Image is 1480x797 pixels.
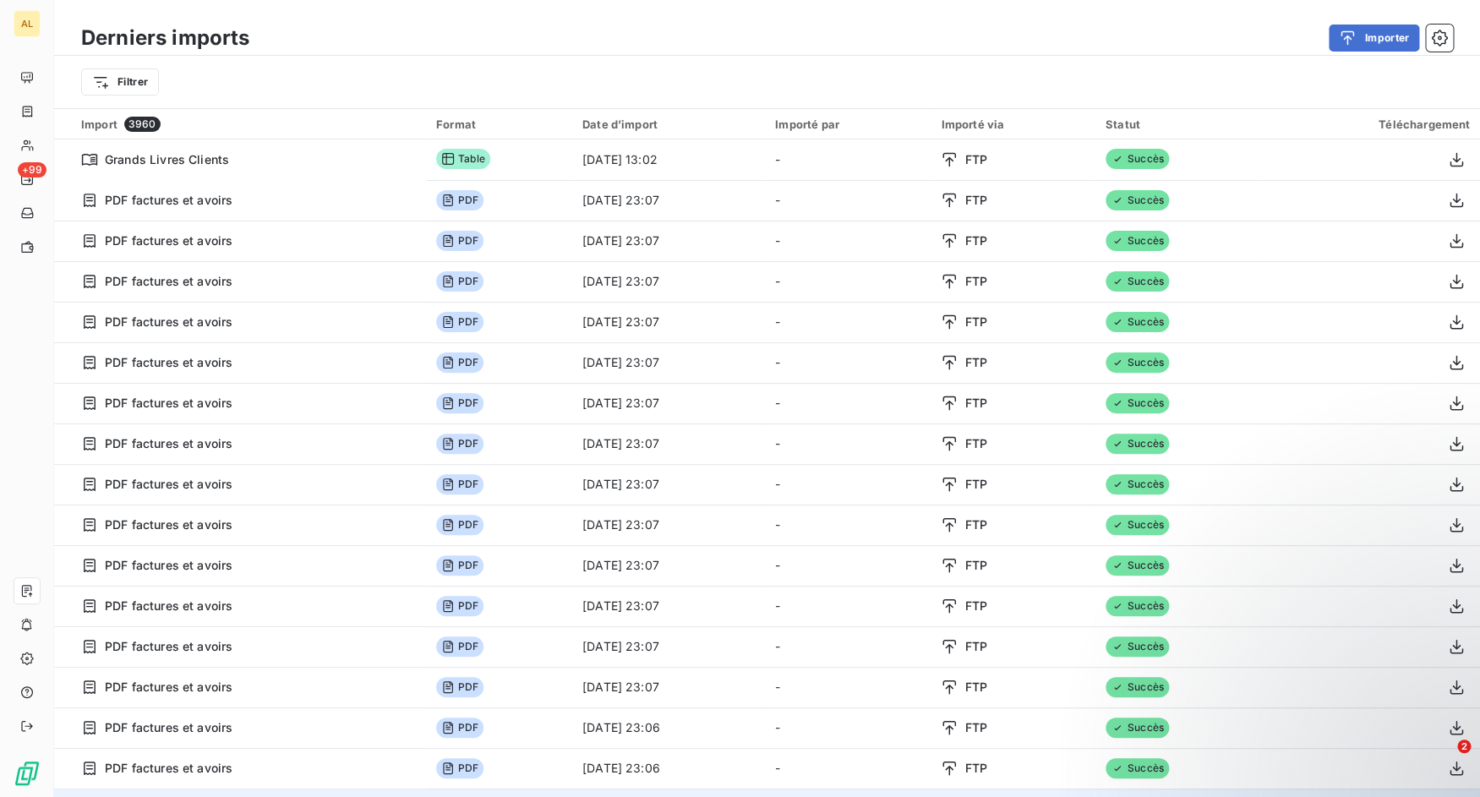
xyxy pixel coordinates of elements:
span: Succès [1106,231,1169,251]
span: FTP [964,273,986,290]
td: [DATE] 23:07 [572,180,765,221]
span: PDF [436,758,483,778]
span: Succès [1106,474,1169,494]
span: PDF [436,718,483,738]
span: FTP [964,435,986,452]
span: PDF [436,190,483,210]
td: [DATE] 23:07 [572,586,765,626]
span: Succès [1106,393,1169,413]
td: - [765,383,931,423]
span: PDF factures et avoirs [105,719,232,736]
span: FTP [964,557,986,574]
span: PDF [436,677,483,697]
td: [DATE] 23:07 [572,667,765,707]
span: Succès [1106,718,1169,738]
td: - [765,180,931,221]
span: FTP [964,719,986,736]
td: [DATE] 23:07 [572,342,765,383]
td: [DATE] 23:07 [572,545,765,586]
td: [DATE] 23:06 [572,748,765,789]
span: Succès [1106,434,1169,454]
span: Succès [1106,190,1169,210]
td: - [765,626,931,667]
span: PDF factures et avoirs [105,760,232,777]
td: [DATE] 23:07 [572,464,765,505]
span: Succès [1106,636,1169,657]
iframe: Intercom notifications message [1142,633,1480,751]
img: Logo LeanPay [14,760,41,787]
td: - [765,748,931,789]
td: - [765,505,931,545]
td: - [765,302,931,342]
span: FTP [964,598,986,614]
td: - [765,342,931,383]
span: FTP [964,638,986,655]
div: Téléchargement [1270,117,1470,131]
td: - [765,139,931,180]
span: FTP [964,395,986,412]
span: FTP [964,476,986,493]
td: - [765,707,931,748]
span: PDF factures et avoirs [105,557,232,574]
td: - [765,667,931,707]
span: PDF factures et avoirs [105,679,232,696]
span: Grands Livres Clients [105,151,229,168]
div: Date d’import [582,117,755,131]
td: [DATE] 23:07 [572,626,765,667]
td: - [765,261,931,302]
h3: Derniers imports [81,23,249,53]
span: FTP [964,516,986,533]
span: FTP [964,232,986,249]
span: FTP [964,760,986,777]
button: Importer [1329,25,1419,52]
span: PDF [436,474,483,494]
td: - [765,545,931,586]
td: - [765,423,931,464]
td: [DATE] 23:06 [572,707,765,748]
span: PDF [436,231,483,251]
td: [DATE] 23:07 [572,261,765,302]
span: Succès [1106,758,1169,778]
div: Importé par [775,117,920,131]
span: Succès [1106,149,1169,169]
td: [DATE] 23:07 [572,221,765,261]
td: [DATE] 13:02 [572,139,765,180]
span: FTP [964,151,986,168]
span: PDF [436,596,483,616]
span: PDF factures et avoirs [105,192,232,209]
span: Succès [1106,352,1169,373]
span: Succès [1106,271,1169,292]
td: - [765,586,931,626]
span: PDF [436,352,483,373]
span: Table [436,149,490,169]
span: PDF factures et avoirs [105,598,232,614]
button: Filtrer [81,68,159,96]
iframe: Intercom live chat [1423,740,1463,780]
div: AL [14,10,41,37]
div: Format [436,117,562,131]
span: PDF [436,434,483,454]
span: PDF factures et avoirs [105,314,232,330]
span: FTP [964,314,986,330]
span: 2 [1457,740,1471,753]
td: - [765,464,931,505]
span: PDF [436,515,483,535]
span: PDF [436,312,483,332]
td: - [765,221,931,261]
td: [DATE] 23:07 [572,423,765,464]
td: [DATE] 23:07 [572,383,765,423]
span: PDF factures et avoirs [105,395,232,412]
span: PDF [436,555,483,576]
span: 3960 [124,117,161,132]
span: PDF factures et avoirs [105,273,232,290]
td: [DATE] 23:07 [572,302,765,342]
span: PDF factures et avoirs [105,232,232,249]
div: Importé via [941,117,1084,131]
span: PDF factures et avoirs [105,354,232,371]
span: Succès [1106,555,1169,576]
span: Succès [1106,515,1169,535]
span: Succès [1106,677,1169,697]
span: Succès [1106,596,1169,616]
span: PDF [436,636,483,657]
span: FTP [964,192,986,209]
